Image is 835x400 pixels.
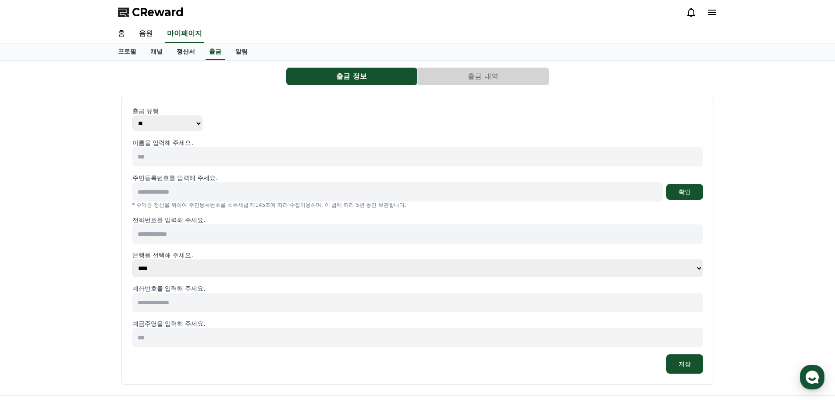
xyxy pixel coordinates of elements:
a: 홈 [3,278,58,300]
a: 마이페이지 [165,25,204,43]
a: CReward [118,5,184,19]
button: 출금 정보 [286,68,417,85]
p: 전화번호를 입력해 주세요. [132,216,703,224]
a: 출금 정보 [286,68,418,85]
a: 채널 [143,43,170,60]
button: 저장 [666,354,703,374]
p: 은행을 선택해 주세요. [132,251,703,259]
a: 음원 [132,25,160,43]
span: 설정 [135,292,146,299]
p: 이름을 입력해 주세요. [132,138,703,147]
span: CReward [132,5,184,19]
a: 설정 [113,278,168,300]
p: 출금 유형 [132,107,703,115]
a: 홈 [111,25,132,43]
a: 알림 [228,43,255,60]
a: 대화 [58,278,113,300]
p: 계좌번호를 입력해 주세요. [132,284,703,293]
a: 정산서 [170,43,202,60]
button: 확인 [666,184,703,200]
p: * 수익금 정산을 위하여 주민등록번호를 소득세법 제145조에 따라 수집이용하며, 이 법에 따라 5년 동안 보관합니다. [132,202,703,209]
button: 출금 내역 [418,68,549,85]
p: 예금주명을 입력해 주세요. [132,319,703,328]
span: 홈 [28,292,33,299]
span: 대화 [80,292,91,299]
a: 출금 [206,43,225,60]
p: 주민등록번호를 입력해 주세요. [132,173,218,182]
a: 프로필 [111,43,143,60]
